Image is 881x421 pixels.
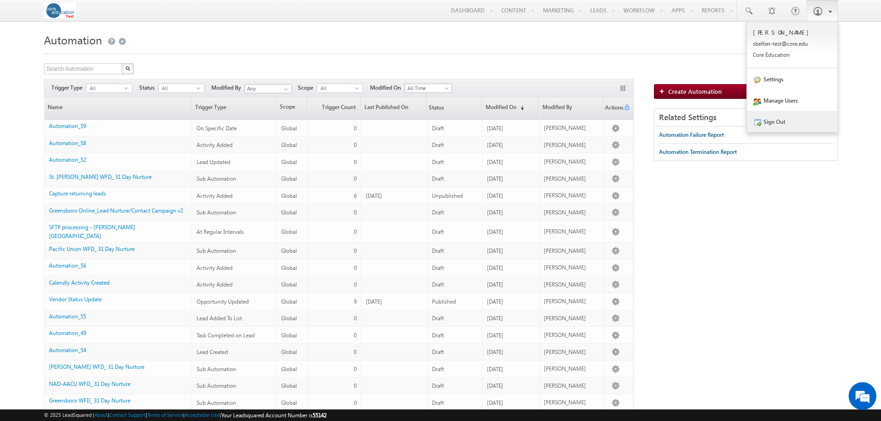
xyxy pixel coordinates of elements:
[544,398,599,407] div: [PERSON_NAME]
[49,397,130,404] a: Greensboro WFD_ 31 Day Nurture
[432,141,444,148] span: Draft
[604,98,623,119] span: Actions
[281,315,297,322] span: Global
[197,315,242,322] span: Lead Added To List
[354,298,357,305] span: 9
[747,90,838,111] a: Manage Users
[94,412,108,418] a: About
[354,209,357,216] span: 0
[517,104,524,111] span: (sorted descending)
[354,228,357,235] span: 0
[487,366,503,372] span: [DATE]
[432,399,444,406] span: Draft
[487,264,503,271] span: [DATE]
[49,296,102,303] a: Vendor Status Update
[197,399,236,406] span: Sub Automation
[354,348,357,355] span: 0
[197,125,237,132] span: On Specific Date
[197,209,236,216] span: Sub Automation
[747,22,838,68] a: [PERSON_NAME] sbeltier-test@core.edu Core Education
[487,209,503,216] span: [DATE]
[49,363,144,370] a: [PERSON_NAME] WFD_ 31 Day Nurture
[544,314,599,323] div: [PERSON_NAME]
[487,382,503,389] span: [DATE]
[197,366,236,372] span: Sub Automation
[432,228,444,235] span: Draft
[197,382,236,389] span: Sub Automation
[366,298,382,305] span: [DATE]
[49,224,136,239] a: SFTP processing - [PERSON_NAME][GEOGRAPHIC_DATA]
[355,86,363,90] span: select
[432,281,444,288] span: Draft
[313,412,327,419] span: 55142
[487,159,503,165] span: [DATE]
[49,313,86,320] a: Automation_55
[539,98,603,119] a: Modified By
[432,175,444,182] span: Draft
[544,348,599,356] div: [PERSON_NAME]
[124,86,132,90] span: select
[370,84,405,92] span: Modified On
[192,98,276,119] a: Trigger Type
[544,297,599,305] div: [PERSON_NAME]
[354,141,357,148] span: 0
[281,141,297,148] span: Global
[277,98,307,119] span: Scope
[197,247,236,254] span: Sub Automation
[544,365,599,373] div: [PERSON_NAME]
[487,281,503,288] span: [DATE]
[49,173,152,180] a: St. [PERSON_NAME] WFD_ 31 Day Nurture
[753,40,832,47] p: sbelt ier-t est@c ore.e du
[544,141,599,149] div: [PERSON_NAME]
[281,125,297,132] span: Global
[544,382,599,390] div: [PERSON_NAME]
[544,247,599,255] div: [PERSON_NAME]
[432,125,444,132] span: Draft
[49,279,110,286] a: Calendly Activity Created
[44,98,191,119] a: Name
[197,332,255,339] span: Task Completed on Lead
[49,245,135,252] a: Pacific Union WFD_ 31 Day Nurture
[281,209,297,216] span: Global
[281,264,297,271] span: Global
[281,192,297,199] span: Global
[668,87,722,95] span: Create Automation
[281,298,297,305] span: Global
[49,347,86,354] a: Automation_54
[354,247,357,254] span: 0
[544,227,599,236] div: [PERSON_NAME]
[51,84,86,92] span: Trigger Type
[49,122,86,129] a: Automation_59
[544,263,599,272] div: [PERSON_NAME]
[281,366,297,372] span: Global
[432,332,444,339] span: Draft
[197,86,204,90] span: select
[147,412,183,418] a: Terms of Service
[427,98,444,119] span: Status
[361,98,426,119] a: Last Published On
[432,192,463,199] span: Unpublished
[544,191,599,200] div: [PERSON_NAME]
[405,84,449,92] span: All Time
[185,412,220,418] a: Acceptable Use
[659,127,724,143] a: Automation Failure Report
[44,411,327,420] span: © 2025 LeadSquared | | | | |
[298,84,317,92] span: Scope
[366,192,382,199] span: [DATE]
[432,315,444,322] span: Draft
[659,144,737,160] a: Automation Termination Report
[354,382,357,389] span: 0
[487,348,503,355] span: [DATE]
[544,158,599,166] div: [PERSON_NAME]
[139,84,158,92] span: Status
[487,175,503,182] span: [DATE]
[197,175,236,182] span: Sub Automation
[49,190,106,197] a: Capture returning leads
[659,148,737,156] div: Automation Termination Report
[281,348,297,355] span: Global
[44,2,76,18] img: Custom Logo
[308,98,360,119] a: Trigger Count
[432,264,444,271] span: Draft
[354,332,357,339] span: 0
[354,175,357,182] span: 0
